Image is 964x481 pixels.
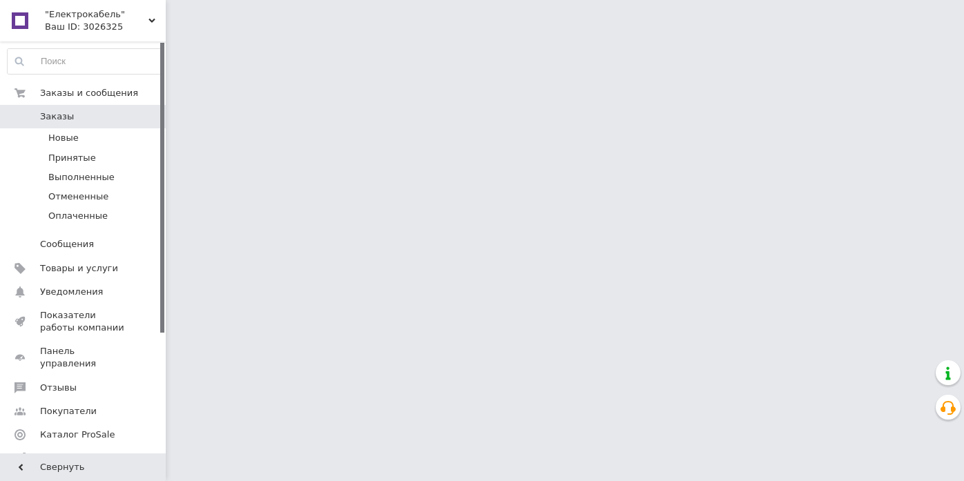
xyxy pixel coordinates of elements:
[45,21,166,33] div: Ваш ID: 3026325
[40,110,74,123] span: Заказы
[40,262,118,275] span: Товары и услуги
[48,171,115,184] span: Выполненные
[40,452,91,464] span: Аналитика
[8,49,162,74] input: Поиск
[45,8,148,21] span: "Електрокабель"
[40,286,103,298] span: Уведомления
[40,405,97,418] span: Покупатели
[48,132,79,144] span: Новые
[40,87,138,99] span: Заказы и сообщения
[40,345,128,370] span: Панель управления
[40,382,77,394] span: Отзывы
[48,190,108,203] span: Отмененные
[40,238,94,251] span: Сообщения
[40,429,115,441] span: Каталог ProSale
[48,152,96,164] span: Принятые
[40,309,128,334] span: Показатели работы компании
[48,210,108,222] span: Оплаченные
